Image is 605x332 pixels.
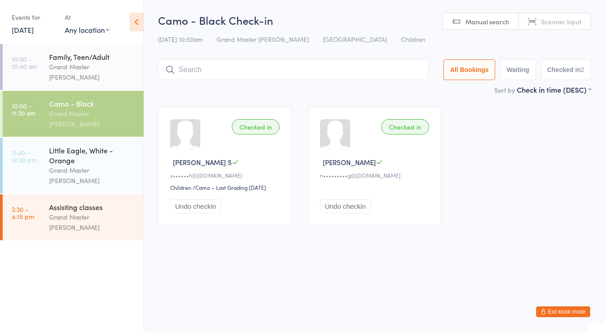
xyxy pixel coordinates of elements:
[158,59,429,80] input: Search
[517,85,591,94] div: Check in time (DESC)
[158,13,591,27] h2: Camo - Black Check-in
[49,108,136,129] div: Grand Master [PERSON_NAME]
[494,85,515,94] label: Sort by
[49,99,136,108] div: Camo - Black
[12,55,37,70] time: 10:00 - 10:40 am
[541,59,591,80] button: Checked in2
[173,157,232,167] span: [PERSON_NAME] S
[12,149,37,163] time: 11:40 - 12:20 pm
[170,199,221,213] button: Undo checkin
[158,35,203,44] span: [DATE] 10:50am
[12,25,34,35] a: [DATE]
[3,44,144,90] a: 10:00 -10:40 amFamily, Teen/AdultGrand Master [PERSON_NAME]
[232,119,280,135] div: Checked in
[581,66,584,73] div: 2
[12,10,56,25] div: Events for
[3,91,144,137] a: 10:50 -11:30 amCamo - BlackGrand Master [PERSON_NAME]
[217,35,309,44] span: Grand Master [PERSON_NAME]
[49,145,136,165] div: Little Eagle, White - Orange
[49,62,136,82] div: Grand Master [PERSON_NAME]
[541,17,582,26] span: Scanner input
[500,59,536,80] button: Waiting
[401,35,425,44] span: Children
[193,184,266,191] span: / Camo – Last Grading [DATE]
[3,138,144,193] a: 11:40 -12:20 pmLittle Eagle, White - OrangeGrand Master [PERSON_NAME]
[320,199,371,213] button: Undo checkin
[320,171,432,179] div: n•••••••••g@[DOMAIN_NAME]
[65,25,109,35] div: Any location
[170,171,282,179] div: v••••••h@[DOMAIN_NAME]
[49,212,136,233] div: Grand Master [PERSON_NAME]
[323,35,387,44] span: [GEOGRAPHIC_DATA]
[12,206,34,220] time: 3:30 - 4:15 pm
[323,157,376,167] span: [PERSON_NAME]
[443,59,496,80] button: All Bookings
[3,194,144,240] a: 3:30 -4:15 pmAssisting classesGrand Master [PERSON_NAME]
[170,184,191,191] div: Children
[49,165,136,186] div: Grand Master [PERSON_NAME]
[536,306,590,317] button: Exit kiosk mode
[381,119,429,135] div: Checked in
[49,52,136,62] div: Family, Teen/Adult
[49,202,136,212] div: Assisting classes
[65,10,109,25] div: At
[12,102,36,117] time: 10:50 - 11:30 am
[465,17,509,26] span: Manual search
